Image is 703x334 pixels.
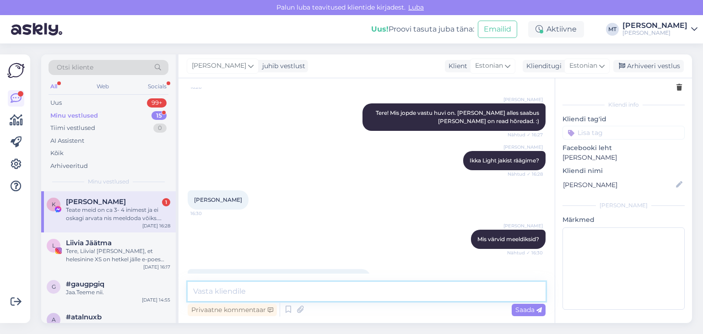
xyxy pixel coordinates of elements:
p: Kliendi nimi [562,166,685,176]
div: Aktiivne [528,21,584,38]
span: [PERSON_NAME] [503,222,543,229]
div: Socials [146,81,168,92]
span: Mis värvid meeldiksid? [477,236,539,242]
span: g [52,283,56,290]
div: MT [606,23,619,36]
div: 1 [162,198,170,206]
div: [PERSON_NAME] [622,29,687,37]
span: [PERSON_NAME] [194,196,242,203]
span: Tere! Mis jopde vastu huvi on. [PERSON_NAME] alles saabus [PERSON_NAME] on read hõredad. :) [376,109,541,124]
div: Kliendi info [562,101,685,109]
span: Luba [406,3,427,11]
div: Uus [50,98,62,108]
div: Klienditugi [523,61,562,71]
div: Tere, Liivia! [PERSON_NAME], et helesinine XS on hetkel jälle e-poes saadaval. Kogus on kahjuks p... [66,247,170,264]
span: Estonian [569,61,597,71]
span: Nähtud ✓ 16:28 [508,171,543,178]
img: Askly Logo [7,62,25,79]
span: Saada [515,306,542,314]
div: Minu vestlused [50,111,98,120]
div: [DATE] 16:17 [143,264,170,270]
p: Märkmed [562,215,685,225]
input: Lisa nimi [563,180,674,190]
div: Arhiveeri vestlus [613,60,684,72]
span: Nähtud ✓ 16:27 [508,131,543,138]
span: K [52,201,56,208]
b: Uus! [371,25,389,33]
div: Web [95,81,111,92]
span: [PERSON_NAME] [503,144,543,151]
div: juhib vestlust [259,61,305,71]
span: 16:30 [190,210,225,217]
p: [PERSON_NAME] [562,153,685,162]
span: Ikka Light jakist räägime? [470,157,539,164]
div: 99+ [147,98,167,108]
div: 0 [153,124,167,133]
p: Kliendi tag'id [562,114,685,124]
button: Emailid [478,21,517,38]
span: 16:26 [190,84,225,91]
span: [PERSON_NAME] [503,96,543,103]
a: [PERSON_NAME][PERSON_NAME] [622,22,698,37]
div: 15 [151,111,167,120]
div: [PERSON_NAME] [622,22,687,29]
input: Lisa tag [562,126,685,140]
span: [PERSON_NAME] [192,61,246,71]
div: Jaa.Teeme nii. [66,288,170,296]
div: Privaatne kommentaar [188,304,277,316]
div: Aitäh Teile! [66,321,170,329]
p: Facebooki leht [562,143,685,153]
div: [PERSON_NAME] [562,201,685,210]
span: #atalnuxb [66,313,102,321]
div: Tiimi vestlused [50,124,95,133]
span: a [52,316,56,323]
div: Teate meid on ca 3- 4 inimest ja ei oskagi arvata nis meeldoda võiks. Sinine m võiks [PERSON_NAME] 🙂 [66,206,170,222]
div: Klient [445,61,467,71]
span: Liivia Jäätma [66,239,112,247]
span: #gaugpgiq [66,280,104,288]
span: L [52,242,55,249]
span: Nähtud ✓ 16:30 [507,249,543,256]
div: [DATE] 16:28 [142,222,170,229]
div: All [49,81,59,92]
div: Kõik [50,149,64,158]
div: AI Assistent [50,136,84,145]
span: Katrin Katrin [66,198,126,206]
div: [DATE] 14:55 [142,296,170,303]
span: Otsi kliente [57,63,93,72]
div: Arhiveeritud [50,162,88,171]
div: Proovi tasuta juba täna: [371,24,474,35]
span: Minu vestlused [88,178,129,186]
span: Estonian [475,61,503,71]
